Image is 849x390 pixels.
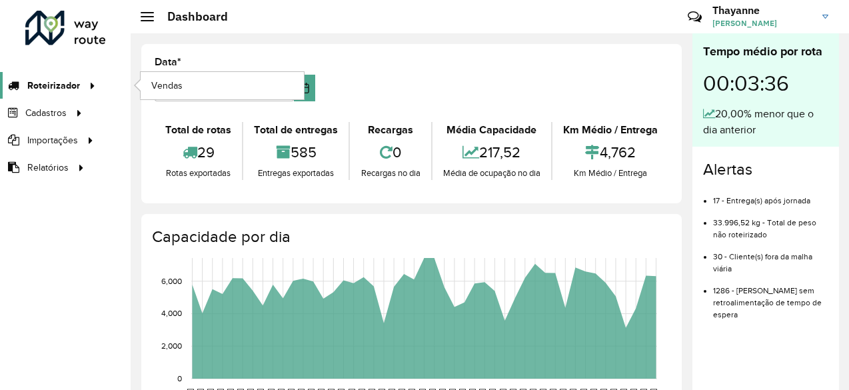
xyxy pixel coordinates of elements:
label: Data [155,54,181,70]
li: 17 - Entrega(s) após jornada [713,185,828,207]
span: Roteirizador [27,79,80,93]
a: Contato Rápido [680,3,709,31]
li: 30 - Cliente(s) fora da malha viária [713,241,828,275]
div: 00:03:36 [703,61,828,106]
span: Relatórios [27,161,69,175]
li: 1286 - [PERSON_NAME] sem retroalimentação de tempo de espera [713,275,828,321]
div: Km Médio / Entrega [556,167,665,180]
div: Recargas no dia [353,167,427,180]
text: 0 [177,374,182,383]
text: 6,000 [161,277,182,285]
h4: Capacidade por dia [152,227,668,247]
div: Entregas exportadas [247,167,345,180]
span: Vendas [151,79,183,93]
div: 29 [158,138,239,167]
h3: Thayanne [712,4,812,17]
div: 20,00% menor que o dia anterior [703,106,828,138]
span: [PERSON_NAME] [712,17,812,29]
div: 4,762 [556,138,665,167]
div: Tempo médio por rota [703,43,828,61]
li: 33.996,52 kg - Total de peso não roteirizado [713,207,828,241]
div: Média Capacidade [436,122,548,138]
div: Recargas [353,122,427,138]
div: Total de entregas [247,122,345,138]
text: 4,000 [161,309,182,318]
div: Média de ocupação no dia [436,167,548,180]
div: Total de rotas [158,122,239,138]
h2: Dashboard [154,9,228,24]
span: Importações [27,133,78,147]
div: 585 [247,138,345,167]
div: 0 [353,138,427,167]
div: 217,52 [436,138,548,167]
h4: Alertas [703,160,828,179]
span: Cadastros [25,106,67,120]
div: Rotas exportadas [158,167,239,180]
div: Km Médio / Entrega [556,122,665,138]
a: Vendas [141,72,304,99]
text: 2,000 [161,341,182,350]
